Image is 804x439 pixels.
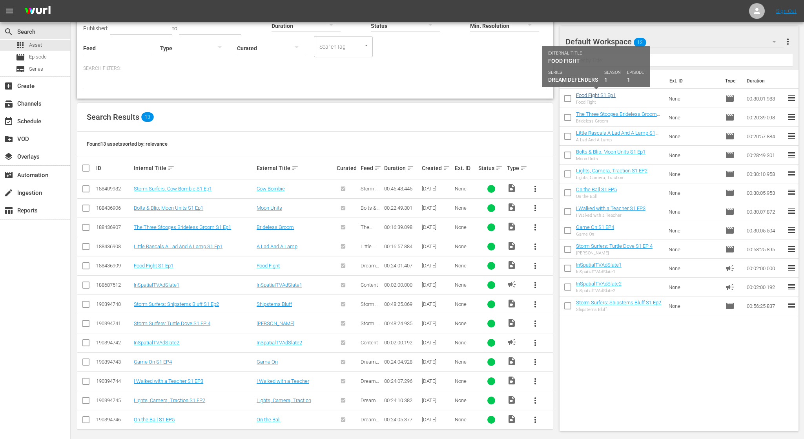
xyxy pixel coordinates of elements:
[257,224,294,230] a: Brideless Groom
[455,340,476,346] div: None
[16,64,25,74] span: Series
[665,278,722,296] td: None
[665,70,721,92] th: Ext. ID
[96,282,131,288] div: 188687512
[422,378,452,384] div: [DATE]
[744,89,787,108] td: 00:30:01.983
[96,243,131,249] div: 188436908
[257,163,335,173] div: External Title
[19,2,57,20] img: ans4CAIJ8jUAAAAAAAAAAAAAAAAAAAAAAAAgQb4GAAAAAAAAAAAAAAAAAAAAAAAAJMjXAAAAAAAAAAAAAAAAAAAAAAAAgAT5G...
[134,378,203,384] a: I Walked with a Teacher S1 EP3
[742,70,789,92] th: Duration
[337,165,358,171] div: Curated
[531,357,540,367] span: more_vert
[776,8,797,14] a: Sign Out
[531,300,540,309] span: more_vert
[4,27,13,37] span: Search
[576,262,622,268] a: InSpatialTVAdSlate1
[361,163,382,173] div: Feed
[422,282,452,288] div: [DATE]
[83,25,108,31] span: Published:
[361,359,381,377] span: Dream Defenders
[725,132,735,141] span: Episode
[526,256,545,275] button: more_vert
[96,378,131,384] div: 190394744
[361,320,377,332] span: Storm Surfers
[783,37,793,46] span: more_vert
[744,108,787,127] td: 00:20:39.098
[455,165,476,171] div: Ext. ID
[257,340,302,346] a: InSpatialTVAdSlate2
[665,183,722,202] td: None
[576,187,617,192] a: On the Ball S1 EP5
[507,337,516,347] span: AD
[526,218,545,237] button: more_vert
[422,205,452,211] div: [DATE]
[257,320,294,326] a: [PERSON_NAME]
[422,224,452,230] div: [DATE]
[455,301,476,307] div: None
[787,131,796,141] span: reorder
[384,224,419,230] div: 00:16:39.098
[422,263,452,269] div: [DATE]
[576,251,653,256] div: [PERSON_NAME]
[634,34,646,51] span: 12
[576,269,622,274] div: InSpatialTVAdSlate1
[4,206,13,215] span: Reports
[96,186,131,192] div: 188409932
[507,222,516,231] span: Video
[96,417,131,423] div: 190394746
[422,320,452,326] div: [DATE]
[783,32,793,51] button: more_vert
[96,320,131,326] div: 190394741
[87,112,139,122] span: Search Results
[4,99,13,108] span: Channels
[257,263,280,269] a: Food Fight
[576,232,614,237] div: Game On
[83,65,547,72] p: Search Filters:
[576,111,660,123] a: The Three Stooges Brideless Groom S1 Ep1
[507,183,516,193] span: Video
[443,165,450,172] span: sort
[257,186,285,192] a: Cow Bombie
[172,25,177,31] span: to
[526,333,545,352] button: more_vert
[744,221,787,240] td: 00:30:05.504
[87,141,168,147] span: Found 13 assets sorted by: relevance
[744,202,787,221] td: 00:30:07.872
[361,224,379,242] span: The Three Stooges
[29,41,42,49] span: Asset
[507,241,516,251] span: Video
[407,165,414,172] span: sort
[384,282,419,288] div: 00:02:00.000
[361,340,378,346] span: Content
[526,237,545,256] button: more_vert
[576,70,665,92] th: Title
[507,163,523,173] div: Type
[134,205,203,211] a: Bolts & Blip: Moon Units S1 Ep1
[576,213,645,218] div: I Walked with a Teacher
[422,397,452,403] div: [DATE]
[361,301,377,313] span: Storm Surfers
[141,112,154,122] span: 13
[4,81,13,91] span: Create
[526,391,545,410] button: more_vert
[665,127,722,146] td: None
[374,165,381,172] span: sort
[787,188,796,197] span: reorder
[455,378,476,384] div: None
[787,169,796,178] span: reorder
[725,94,735,103] span: Episode
[531,242,540,251] span: more_vert
[455,417,476,423] div: None
[134,301,219,307] a: Storm Surfers: Shipsterns Bluff S1 Ep2
[576,205,645,211] a: I Walked with a Teacher S1 EP3
[531,184,540,194] span: more_vert
[455,359,476,365] div: None
[257,205,282,211] a: Moon Units
[455,224,476,230] div: None
[531,338,540,348] span: more_vert
[526,353,545,371] button: more_vert
[725,113,735,122] span: Episode
[507,376,516,385] span: Video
